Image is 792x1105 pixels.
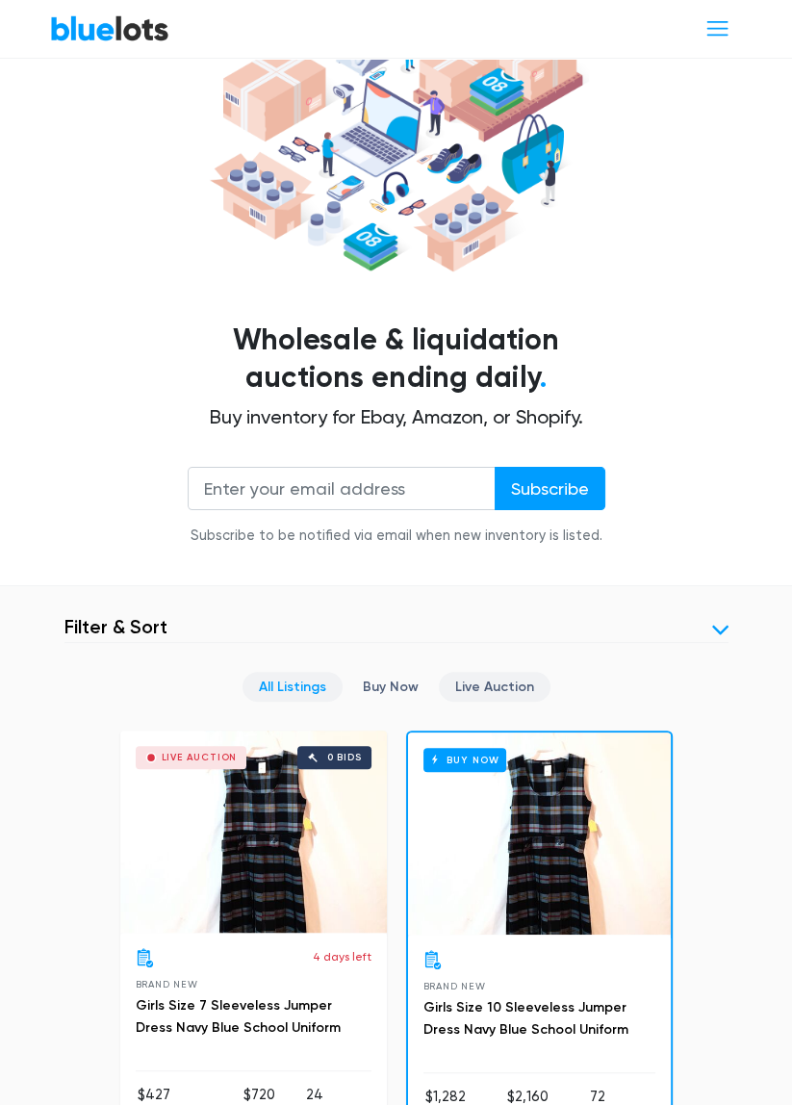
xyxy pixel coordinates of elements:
div: 0 bids [327,753,362,762]
input: Enter your email address [188,467,496,510]
div: Subscribe to be notified via email when new inventory is listed. [188,526,605,547]
span: . [540,360,547,395]
a: BlueLots [50,14,169,42]
h3: Filter & Sort [64,615,167,638]
a: All Listings [243,672,343,702]
input: Subscribe [495,467,605,510]
a: Buy Now [346,672,435,702]
div: Live Auction [162,753,238,762]
a: Live Auction 0 bids [120,731,387,933]
a: Girls Size 7 Sleeveless Jumper Dress Navy Blue School Uniform [136,997,341,1037]
h1: Wholesale & liquidation auctions ending daily [64,321,728,398]
span: Brand New [423,981,486,991]
p: 4 days left [313,948,371,965]
a: Girls Size 10 Sleeveless Jumper Dress Navy Blue School Uniform [423,999,628,1039]
a: Live Auction [439,672,550,702]
h2: Buy inventory for Ebay, Amazon, or Shopify. [64,405,728,428]
h6: Buy Now [423,748,507,772]
a: Buy Now [408,732,671,935]
span: Brand New [136,979,198,989]
button: Toggle navigation [692,11,743,46]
